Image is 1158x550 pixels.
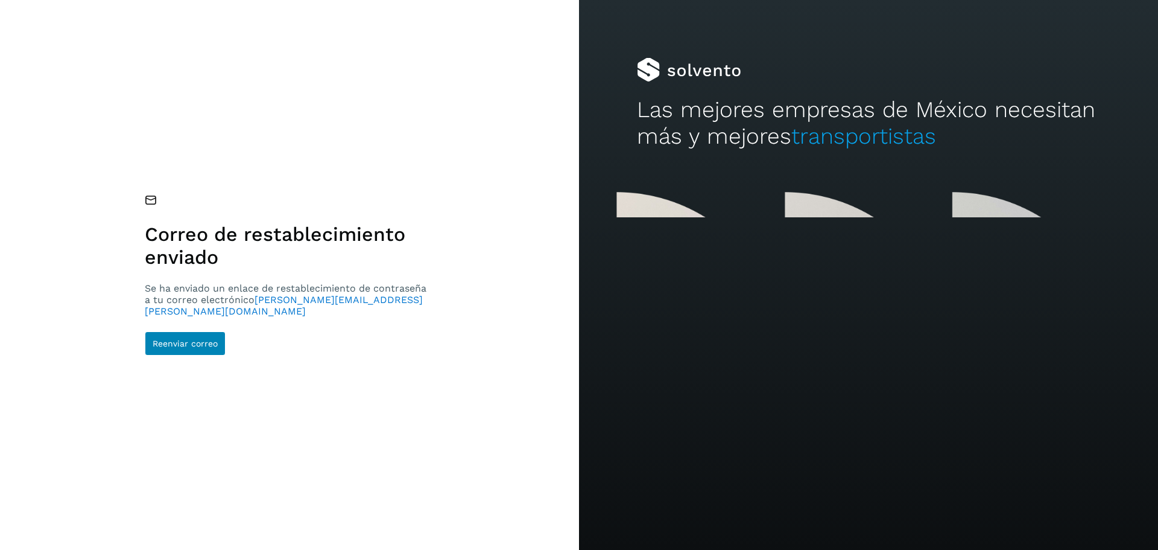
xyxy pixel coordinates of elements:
span: [PERSON_NAME][EMAIL_ADDRESS][PERSON_NAME][DOMAIN_NAME] [145,294,423,317]
h1: Correo de restablecimiento enviado [145,223,431,269]
button: Reenviar correo [145,331,226,356]
p: Se ha enviado un enlace de restablecimiento de contraseña a tu correo electrónico [145,283,431,318]
h2: Las mejores empresas de México necesitan más y mejores [637,97,1100,150]
span: transportistas [791,123,936,149]
span: Reenviar correo [153,339,218,348]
